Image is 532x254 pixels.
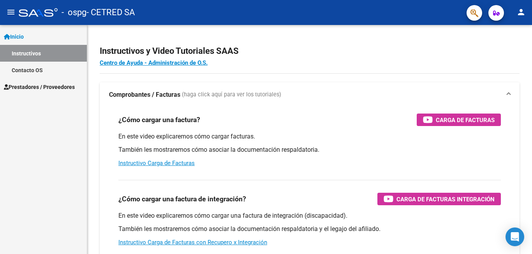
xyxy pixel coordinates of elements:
button: Carga de Facturas [417,114,501,126]
h2: Instructivos y Video Tutoriales SAAS [100,44,520,59]
mat-icon: person [516,7,526,17]
span: Inicio [4,32,24,41]
button: Carga de Facturas Integración [377,193,501,205]
h3: ¿Cómo cargar una factura de integración? [118,194,246,204]
span: Carga de Facturas Integración [396,194,495,204]
p: En este video explicaremos cómo cargar una factura de integración (discapacidad). [118,211,501,220]
mat-expansion-panel-header: Comprobantes / Facturas (haga click aquí para ver los tutoriales) [100,82,520,107]
span: Prestadores / Proveedores [4,83,75,91]
p: En este video explicaremos cómo cargar facturas. [118,132,501,141]
h3: ¿Cómo cargar una factura? [118,114,200,125]
span: - CETRED SA [86,4,135,21]
p: También les mostraremos cómo asociar la documentación respaldatoria. [118,146,501,154]
p: También les mostraremos cómo asociar la documentación respaldatoria y el legajo del afiliado. [118,225,501,233]
span: (haga click aquí para ver los tutoriales) [182,91,281,99]
a: Instructivo Carga de Facturas [118,160,195,167]
a: Centro de Ayuda - Administración de O.S. [100,59,208,66]
a: Instructivo Carga de Facturas con Recupero x Integración [118,239,267,246]
div: Open Intercom Messenger [506,227,524,246]
mat-icon: menu [6,7,16,17]
span: - ospg [62,4,86,21]
span: Carga de Facturas [436,115,495,125]
strong: Comprobantes / Facturas [109,91,180,99]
